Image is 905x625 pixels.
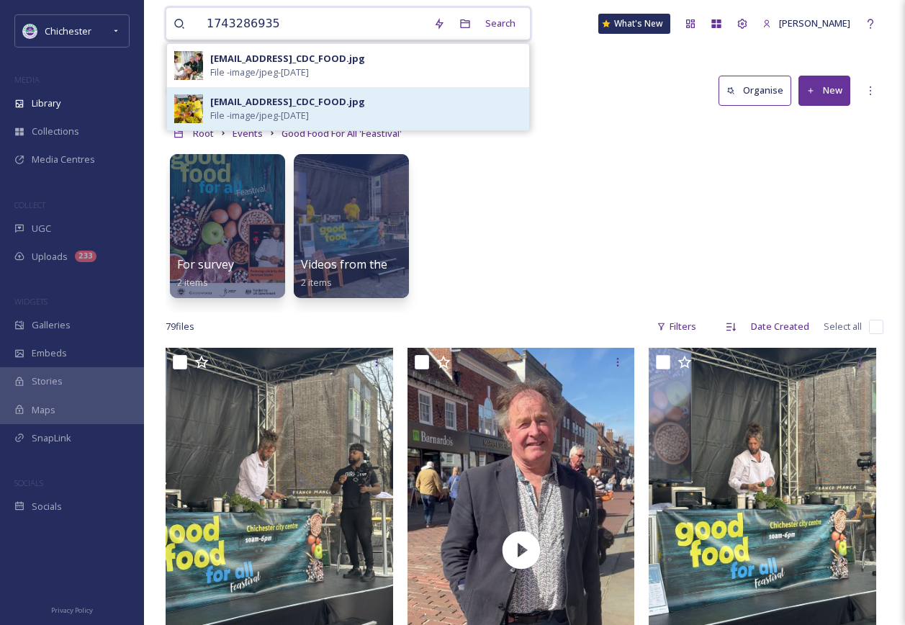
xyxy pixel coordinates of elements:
button: New [798,76,850,105]
div: 233 [75,251,96,262]
span: Maps [32,403,55,417]
div: Search [478,9,523,37]
span: UGC [32,222,51,235]
span: SOCIALS [14,477,43,488]
span: Uploads [32,250,68,264]
span: File - image/jpeg - [DATE] [210,109,309,122]
a: [PERSON_NAME] [755,9,857,37]
a: Organise [719,76,798,105]
span: Media Centres [32,153,95,166]
div: Date Created [744,312,816,341]
span: File - image/jpeg - [DATE] [210,66,309,79]
img: 74212ac5-3111-4d33-9cdc-0227bdd5d75e.jpg [174,51,203,80]
div: [EMAIL_ADDRESS]_CDC_FOOD.jpg [210,52,365,66]
div: [EMAIL_ADDRESS]_CDC_FOOD.jpg [210,95,365,109]
a: Events [233,125,263,142]
span: COLLECT [14,199,45,210]
a: Privacy Policy [51,601,93,618]
span: Root [193,127,214,140]
div: Filters [649,312,703,341]
a: What's New [598,14,670,34]
span: Collections [32,125,79,138]
span: Stories [32,374,63,388]
span: Good Food For All 'Feastival' [282,127,402,140]
button: Organise [719,76,791,105]
span: Select all [824,320,862,333]
a: Good Food For All 'Feastival' [282,125,402,142]
span: Embeds [32,346,67,360]
a: For survey2 items [177,258,234,289]
a: Root [193,125,214,142]
span: Socials [32,500,62,513]
span: Library [32,96,60,110]
span: Privacy Policy [51,606,93,615]
span: WIDGETS [14,296,48,307]
span: MEDIA [14,74,40,85]
img: 48abd67d-7ee0-41dd-abf2-2bcf5f25a1f5.jpg [174,94,203,123]
span: Chichester [45,24,91,37]
span: SnapLink [32,431,71,445]
span: 2 items [301,276,332,289]
a: Videos from the Good Food For All Feastival2 items [301,258,535,289]
span: [PERSON_NAME] [779,17,850,30]
img: Logo_of_Chichester_District_Council.png [23,24,37,38]
input: Search your library [199,8,426,40]
span: Events [233,127,263,140]
span: Galleries [32,318,71,332]
span: 2 items [177,276,208,289]
span: 79 file s [166,320,194,333]
span: For survey [177,256,234,272]
span: Videos from the Good Food For All Feastival [301,256,535,272]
